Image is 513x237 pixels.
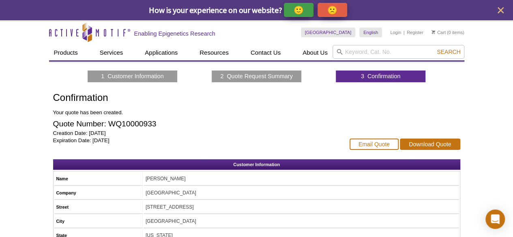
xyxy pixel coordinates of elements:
[485,209,505,229] div: Open Intercom Messenger
[361,73,401,80] a: 3 Confirmation
[350,139,399,150] a: Email Quote
[333,45,464,59] input: Keyword, Cat. No.
[246,45,285,60] a: Contact Us
[95,45,128,60] a: Services
[294,5,304,15] p: 🙂
[431,30,435,34] img: Your Cart
[53,109,341,116] p: Your quote has been created.
[359,28,382,37] a: English
[434,48,463,56] button: Search
[53,120,341,128] h2: Quote Number: WQ10000933
[56,218,140,225] h5: City
[53,130,341,144] p: Creation Date: [DATE] Expiration Date: [DATE]
[220,73,292,80] a: 2 Quote Request Summary
[431,30,446,35] a: Cart
[144,172,459,186] td: [PERSON_NAME]
[53,92,341,104] h1: Confirmation
[301,28,356,37] a: [GEOGRAPHIC_DATA]
[437,49,460,55] span: Search
[56,203,140,211] h5: Street
[49,45,83,60] a: Products
[195,45,234,60] a: Resources
[496,5,506,15] button: close
[149,5,282,15] span: How is your experience on our website?
[134,30,215,37] h2: Enabling Epigenetics Research
[140,45,182,60] a: Applications
[400,139,460,150] a: Download Quote
[407,30,423,35] a: Register
[53,159,460,170] h2: Customer Information
[404,28,405,37] li: |
[431,28,464,37] li: (0 items)
[101,73,163,80] a: 1 Customer Information
[144,201,459,214] td: [STREET_ADDRESS]
[144,215,459,228] td: [GEOGRAPHIC_DATA]
[327,5,337,15] p: 🙁
[144,186,459,200] td: [GEOGRAPHIC_DATA]
[390,30,401,35] a: Login
[298,45,333,60] a: About Us
[56,189,140,196] h5: Company
[56,175,140,182] h5: Name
